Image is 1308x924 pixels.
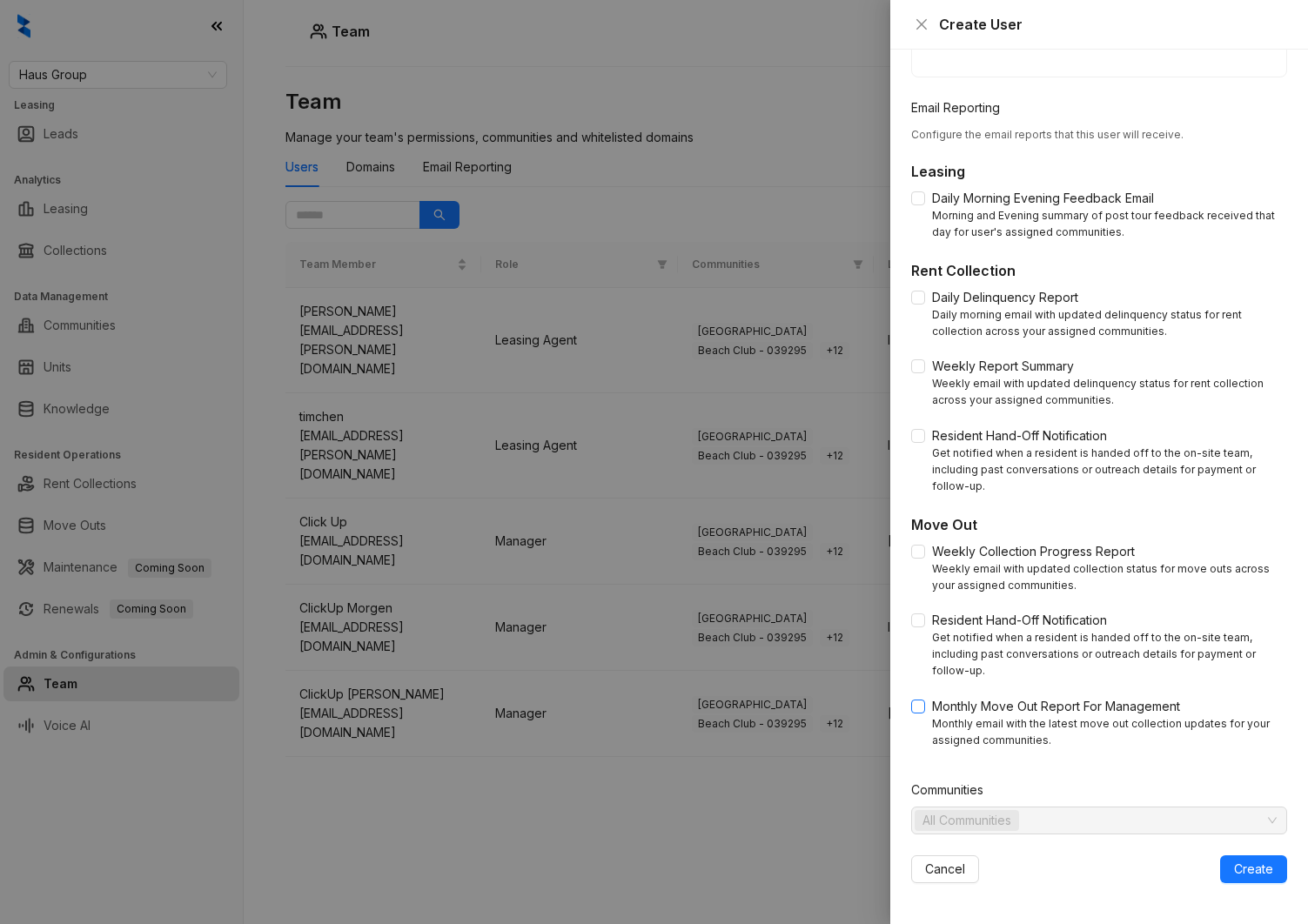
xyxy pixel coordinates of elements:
[925,189,1161,208] span: Daily Morning Evening Feedback Email
[911,514,1287,535] h5: Move Out
[932,716,1287,749] div: Monthly email with the latest move out collection updates for your assigned communities.
[925,697,1187,716] span: Monthly Move Out Report For Management
[925,357,1081,376] span: Weekly Report Summary
[932,630,1287,680] div: Get notified when a resident is handed off to the on-site team, including past conversations or o...
[939,14,1287,35] div: Create User
[925,542,1142,561] span: Weekly Collection Progress Report
[922,811,1011,830] span: All Communities
[911,855,979,883] button: Cancel
[925,860,965,879] span: Cancel
[915,810,1019,831] span: All Communities
[925,426,1114,445] span: Resident Hand-Off Notification
[911,780,995,800] label: Communities
[925,611,1114,630] span: Resident Hand-Off Notification
[932,376,1287,409] div: Weekly email with updated delinquency status for rent collection across your assigned communities.
[911,14,932,35] button: Close
[911,128,1184,141] span: Configure the email reports that this user will receive.
[911,98,1011,117] label: Email Reporting
[932,445,1287,495] div: Get notified when a resident is handed off to the on-site team, including past conversations or o...
[911,260,1287,281] h5: Rent Collection
[911,161,1287,182] h5: Leasing
[932,307,1287,340] div: Daily morning email with updated delinquency status for rent collection across your assigned comm...
[932,208,1287,241] div: Morning and Evening summary of post tour feedback received that day for user's assigned communities.
[1220,855,1287,883] button: Create
[1234,860,1273,879] span: Create
[915,17,929,31] span: close
[932,561,1287,594] div: Weekly email with updated collection status for move outs across your assigned communities.
[925,288,1085,307] span: Daily Delinquency Report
